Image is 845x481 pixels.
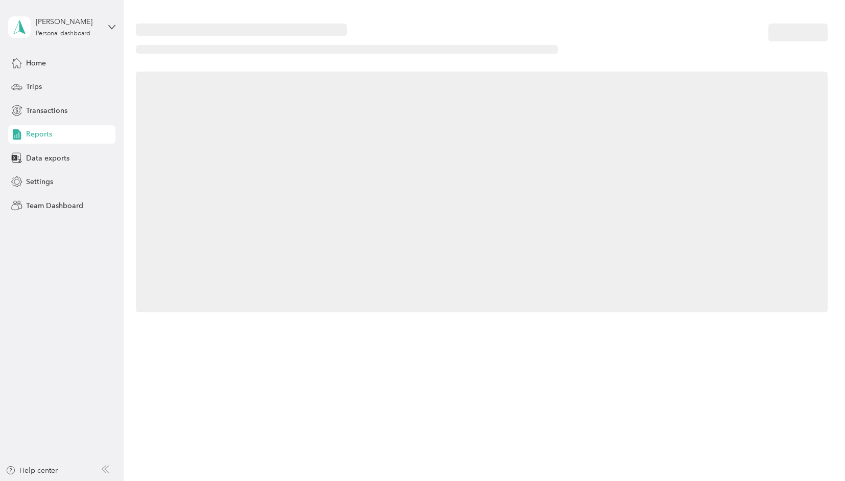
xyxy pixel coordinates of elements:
[26,105,67,116] span: Transactions
[26,58,46,68] span: Home
[788,424,845,481] iframe: Everlance-gr Chat Button Frame
[26,176,53,187] span: Settings
[26,129,52,140] span: Reports
[6,465,58,476] button: Help center
[36,16,100,27] div: [PERSON_NAME]
[26,153,69,164] span: Data exports
[26,200,83,211] span: Team Dashboard
[36,31,90,37] div: Personal dashboard
[26,81,42,92] span: Trips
